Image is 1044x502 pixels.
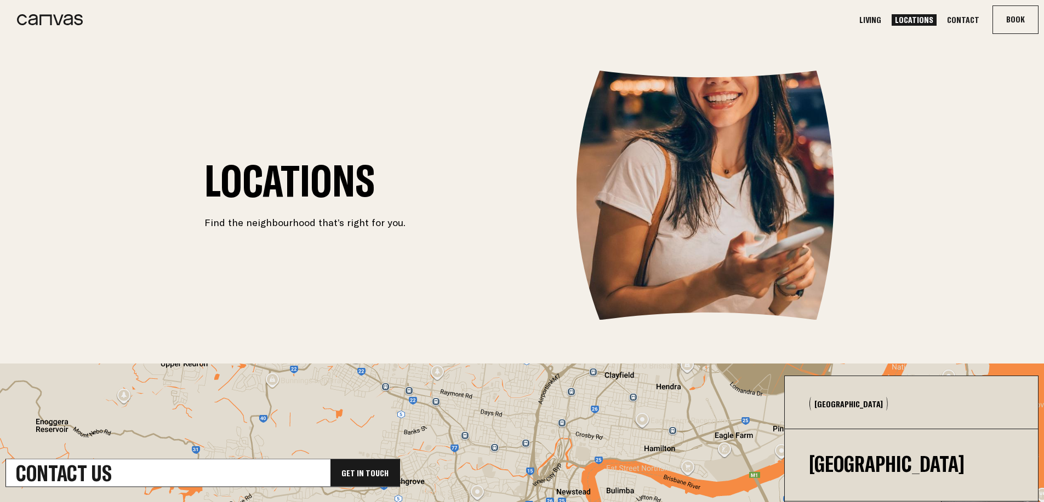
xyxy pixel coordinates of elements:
a: Locations [892,14,937,26]
h1: Locations [204,161,406,200]
a: Living [856,14,885,26]
div: Get In Touch [330,459,400,487]
a: Contact UsGet In Touch [5,459,400,487]
button: Book [993,6,1038,33]
img: Canvas_living_locations [577,71,840,320]
a: Contact [944,14,983,26]
button: [GEOGRAPHIC_DATA] [809,397,888,411]
p: Find the neighbourhood that’s right for you. [204,216,406,229]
